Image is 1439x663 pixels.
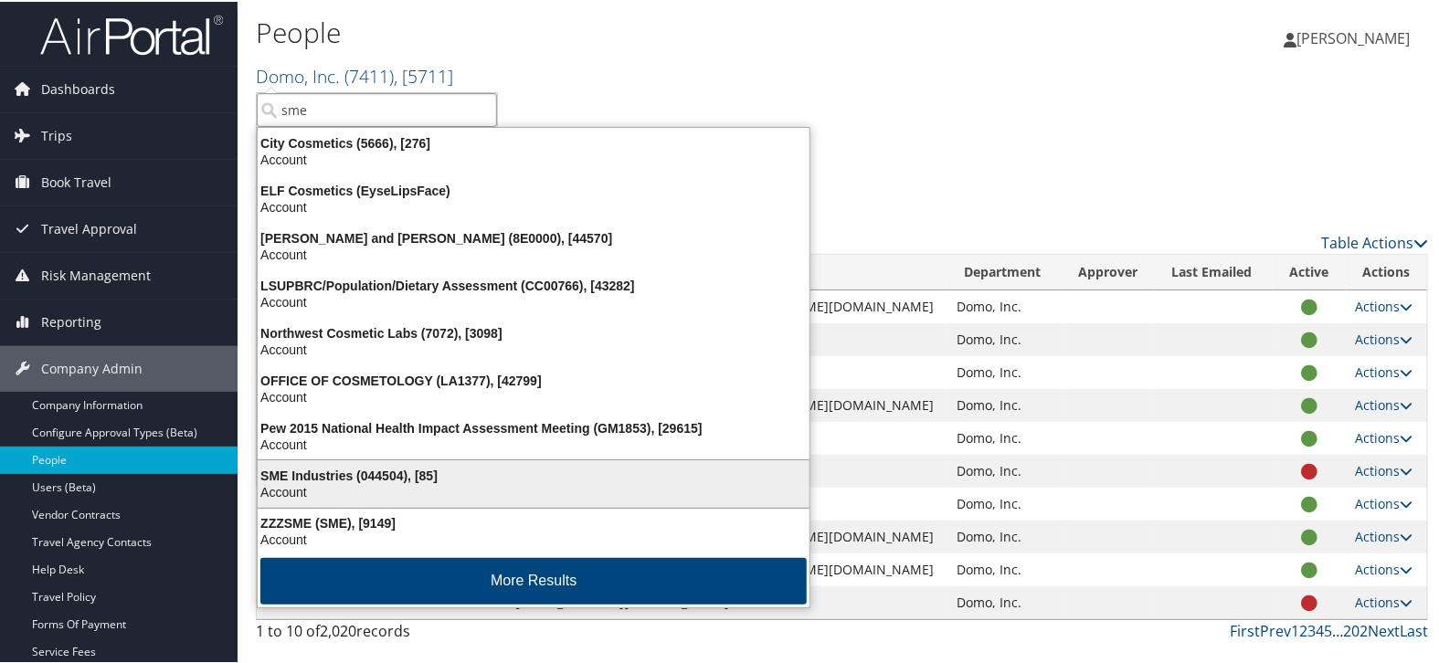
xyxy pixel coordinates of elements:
[247,466,820,482] div: SME Industries (044504), [85]
[1343,619,1368,639] a: 202
[1355,296,1413,313] a: Actions
[41,111,72,157] span: Trips
[1355,559,1413,576] a: Actions
[1355,427,1413,445] a: Actions
[1321,231,1428,251] a: Table Actions
[247,276,820,292] div: LSUPBRC/Population/Dietary Assessment (CC00766), [43282]
[1316,619,1324,639] a: 4
[247,133,820,150] div: City Cosmetics (5666), [276]
[1355,329,1413,346] a: Actions
[247,418,820,435] div: Pew 2015 National Health Impact Assessment Meeting (GM1853), [29615]
[41,158,111,204] span: Book Travel
[41,251,151,297] span: Risk Management
[247,435,820,451] div: Account
[1299,619,1307,639] a: 2
[947,486,1062,519] td: Domo, Inc.
[256,12,1037,50] h1: People
[947,552,1062,584] td: Domo, Inc.
[1355,395,1413,412] a: Actions
[247,150,820,166] div: Account
[394,62,453,87] span: , [ 5711 ]
[1284,9,1428,64] a: [PERSON_NAME]
[247,323,820,340] div: Northwest Cosmetic Labs (7072), [3098]
[1400,619,1428,639] a: Last
[1368,619,1400,639] a: Next
[947,289,1062,321] td: Domo, Inc.
[247,245,820,261] div: Account
[1260,619,1291,639] a: Prev
[1230,619,1260,639] a: First
[947,420,1062,453] td: Domo, Inc.
[1355,592,1413,609] a: Actions
[1296,26,1410,47] span: [PERSON_NAME]
[247,387,820,404] div: Account
[1273,253,1346,289] th: Active: activate to sort column ascending
[947,253,1062,289] th: Department: activate to sort column ascending
[41,205,137,250] span: Travel Approval
[41,65,115,110] span: Dashboards
[247,340,820,356] div: Account
[947,519,1062,552] td: Domo, Inc.
[256,62,453,87] a: Domo, Inc.
[947,453,1062,486] td: Domo, Inc.
[40,12,223,55] img: airportal-logo.png
[247,292,820,309] div: Account
[947,387,1062,420] td: Domo, Inc.
[247,513,820,530] div: ZZZSME (SME), [9149]
[1324,619,1332,639] a: 5
[344,62,394,87] span: ( 7411 )
[247,530,820,546] div: Account
[1155,253,1273,289] th: Last Emailed: activate to sort column ascending
[41,344,143,390] span: Company Admin
[1355,460,1413,478] a: Actions
[41,298,101,343] span: Reporting
[1062,253,1155,289] th: Approver
[1332,619,1343,639] span: …
[256,618,528,649] div: 1 to 10 of records
[1291,619,1299,639] a: 1
[947,321,1062,354] td: Domo, Inc.
[947,584,1062,617] td: Domo, Inc.
[247,371,820,387] div: OFFICE OF COSMETOLOGY (LA1377), [42799]
[247,181,820,197] div: ELF Cosmetics (EyseLipsFace)
[947,354,1062,387] td: Domo, Inc.
[1355,493,1413,510] a: Actions
[247,228,820,245] div: [PERSON_NAME] and [PERSON_NAME] (8E0000), [44570]
[1355,362,1413,379] a: Actions
[257,91,497,125] input: Search Accounts
[1355,526,1413,543] a: Actions
[260,556,807,603] button: More Results
[247,197,820,214] div: Account
[320,619,356,639] span: 2,020
[247,482,820,499] div: Account
[1346,253,1427,289] th: Actions
[1307,619,1316,639] a: 3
